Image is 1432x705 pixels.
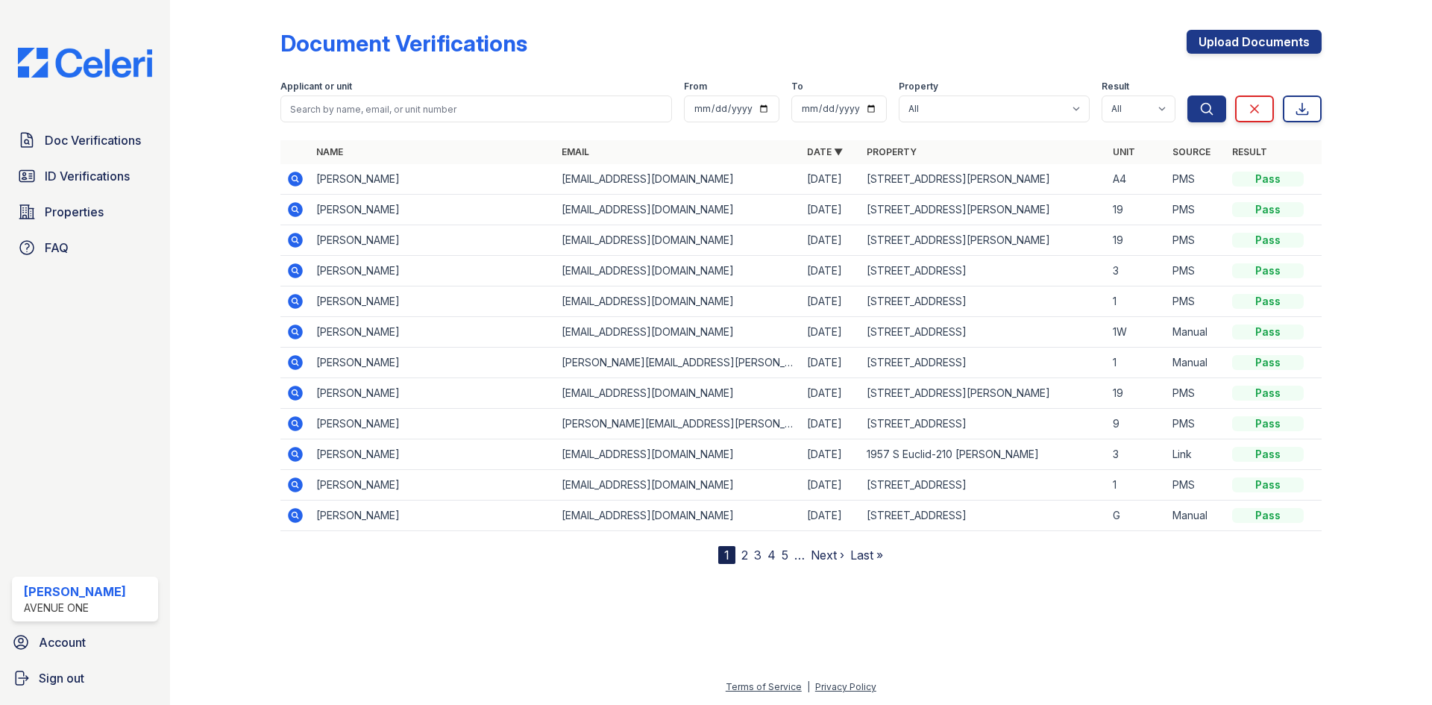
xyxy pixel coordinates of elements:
[861,470,1106,501] td: [STREET_ADDRESS]
[1232,325,1304,339] div: Pass
[1107,348,1166,378] td: 1
[310,317,556,348] td: [PERSON_NAME]
[556,256,801,286] td: [EMAIL_ADDRESS][DOMAIN_NAME]
[801,225,861,256] td: [DATE]
[801,501,861,531] td: [DATE]
[861,409,1106,439] td: [STREET_ADDRESS]
[1187,30,1322,54] a: Upload Documents
[556,348,801,378] td: [PERSON_NAME][EMAIL_ADDRESS][PERSON_NAME][DOMAIN_NAME]
[1232,508,1304,523] div: Pass
[801,317,861,348] td: [DATE]
[1232,386,1304,401] div: Pass
[556,470,801,501] td: [EMAIL_ADDRESS][DOMAIN_NAME]
[801,195,861,225] td: [DATE]
[310,378,556,409] td: [PERSON_NAME]
[556,225,801,256] td: [EMAIL_ADDRESS][DOMAIN_NAME]
[310,439,556,470] td: [PERSON_NAME]
[811,548,844,563] a: Next ›
[6,627,164,657] a: Account
[1107,378,1166,409] td: 19
[556,286,801,317] td: [EMAIL_ADDRESS][DOMAIN_NAME]
[1172,146,1210,157] a: Source
[1107,439,1166,470] td: 3
[12,233,158,263] a: FAQ
[280,81,352,93] label: Applicant or unit
[861,256,1106,286] td: [STREET_ADDRESS]
[807,681,810,692] div: |
[1166,501,1226,531] td: Manual
[1107,409,1166,439] td: 9
[1232,263,1304,278] div: Pass
[801,164,861,195] td: [DATE]
[1232,172,1304,187] div: Pass
[310,501,556,531] td: [PERSON_NAME]
[726,681,802,692] a: Terms of Service
[280,30,527,57] div: Document Verifications
[684,81,707,93] label: From
[556,317,801,348] td: [EMAIL_ADDRESS][DOMAIN_NAME]
[1107,164,1166,195] td: A4
[45,203,104,221] span: Properties
[1107,317,1166,348] td: 1W
[850,548,883,563] a: Last »
[801,348,861,378] td: [DATE]
[39,633,86,651] span: Account
[1166,317,1226,348] td: Manual
[794,546,805,564] span: …
[1232,202,1304,217] div: Pass
[801,409,861,439] td: [DATE]
[899,81,938,93] label: Property
[1232,447,1304,462] div: Pass
[12,197,158,227] a: Properties
[316,146,343,157] a: Name
[741,548,748,563] a: 2
[6,48,164,78] img: CE_Logo_Blue-a8612792a0a2168367f1c8372b55b34899dd931a85d93a1a3d3e32e68fde9ad4.png
[801,470,861,501] td: [DATE]
[867,146,917,157] a: Property
[310,286,556,317] td: [PERSON_NAME]
[754,548,761,563] a: 3
[861,164,1106,195] td: [STREET_ADDRESS][PERSON_NAME]
[1107,256,1166,286] td: 3
[861,225,1106,256] td: [STREET_ADDRESS][PERSON_NAME]
[1232,146,1267,157] a: Result
[807,146,843,157] a: Date ▼
[1107,501,1166,531] td: G
[1166,164,1226,195] td: PMS
[861,348,1106,378] td: [STREET_ADDRESS]
[861,195,1106,225] td: [STREET_ADDRESS][PERSON_NAME]
[1232,355,1304,370] div: Pass
[861,501,1106,531] td: [STREET_ADDRESS]
[782,548,788,563] a: 5
[1232,416,1304,431] div: Pass
[556,409,801,439] td: [PERSON_NAME][EMAIL_ADDRESS][PERSON_NAME][DOMAIN_NAME]
[1166,439,1226,470] td: Link
[1166,348,1226,378] td: Manual
[1166,286,1226,317] td: PMS
[562,146,589,157] a: Email
[12,125,158,155] a: Doc Verifications
[1113,146,1135,157] a: Unit
[801,286,861,317] td: [DATE]
[1232,477,1304,492] div: Pass
[556,378,801,409] td: [EMAIL_ADDRESS][DOMAIN_NAME]
[556,439,801,470] td: [EMAIL_ADDRESS][DOMAIN_NAME]
[556,195,801,225] td: [EMAIL_ADDRESS][DOMAIN_NAME]
[310,470,556,501] td: [PERSON_NAME]
[39,669,84,687] span: Sign out
[310,195,556,225] td: [PERSON_NAME]
[24,601,126,615] div: Avenue One
[45,239,69,257] span: FAQ
[1107,470,1166,501] td: 1
[1232,233,1304,248] div: Pass
[24,583,126,601] div: [PERSON_NAME]
[1166,409,1226,439] td: PMS
[6,663,164,693] button: Sign out
[1232,294,1304,309] div: Pass
[1166,378,1226,409] td: PMS
[310,409,556,439] td: [PERSON_NAME]
[718,546,735,564] div: 1
[12,161,158,191] a: ID Verifications
[861,317,1106,348] td: [STREET_ADDRESS]
[767,548,776,563] a: 4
